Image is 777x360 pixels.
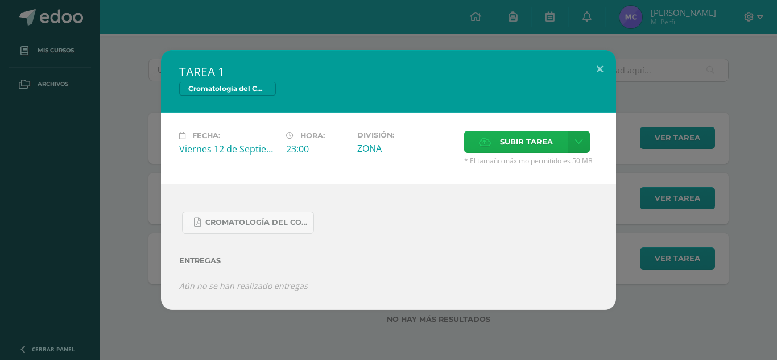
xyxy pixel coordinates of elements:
[300,131,325,140] span: Hora:
[179,143,277,155] div: Viernes 12 de Septiembre
[357,131,455,139] label: División:
[584,50,616,89] button: Close (Esc)
[179,64,598,80] h2: TAREA 1
[182,212,314,234] a: Cromatología del color.docx.pdf
[357,142,455,155] div: ZONA
[179,256,598,265] label: Entregas
[179,82,276,96] span: Cromatología del Color
[205,218,308,227] span: Cromatología del color.docx.pdf
[179,280,308,291] i: Aún no se han realizado entregas
[286,143,348,155] div: 23:00
[500,131,553,152] span: Subir tarea
[464,156,598,165] span: * El tamaño máximo permitido es 50 MB
[192,131,220,140] span: Fecha:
